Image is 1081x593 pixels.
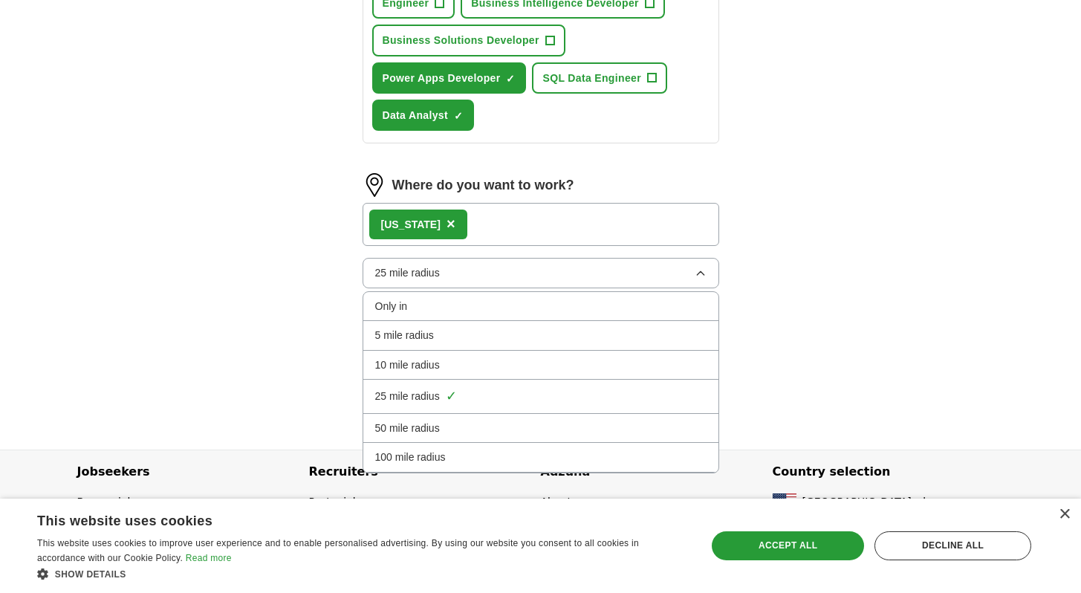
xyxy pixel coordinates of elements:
h4: Country selection [773,450,1004,493]
div: [US_STATE] [381,216,441,233]
span: ✓ [506,73,515,85]
button: Power Apps Developer✓ [372,62,527,94]
button: Data Analyst✓ [372,100,475,131]
span: Show details [55,569,126,580]
span: SQL Data Engineer [542,70,641,86]
a: Browse jobs [77,496,140,508]
label: Where do you want to work? [392,175,574,196]
button: × [447,213,455,236]
div: Decline all [874,531,1031,560]
span: ✓ [454,110,463,122]
span: × [447,216,455,232]
div: Accept all [712,531,864,560]
div: Close [1059,509,1070,520]
span: ✓ [446,386,457,407]
a: Post a job [309,496,360,508]
button: 25 mile radius [363,258,719,288]
div: This website uses cookies [37,508,649,530]
button: change [918,493,956,510]
img: US flag [773,493,796,511]
span: 5 mile radius [375,327,434,343]
span: 50 mile radius [375,420,440,436]
span: Data Analyst [383,107,449,123]
button: SQL Data Engineer [532,62,667,94]
a: About [541,496,571,508]
span: 25 mile radius [375,265,440,281]
span: 25 mile radius [375,388,440,404]
span: This website uses cookies to improve user experience and to enable personalised advertising. By u... [37,538,639,563]
a: Read more, opens a new window [186,553,232,563]
div: Show details [37,566,686,582]
span: [GEOGRAPHIC_DATA] [802,493,912,510]
span: Business Solutions Developer [383,32,539,48]
span: Power Apps Developer [383,70,501,86]
img: location.png [363,173,386,197]
button: Business Solutions Developer [372,25,565,56]
span: 10 mile radius [375,357,440,373]
span: Only in [375,298,408,314]
span: 100 mile radius [375,449,446,465]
